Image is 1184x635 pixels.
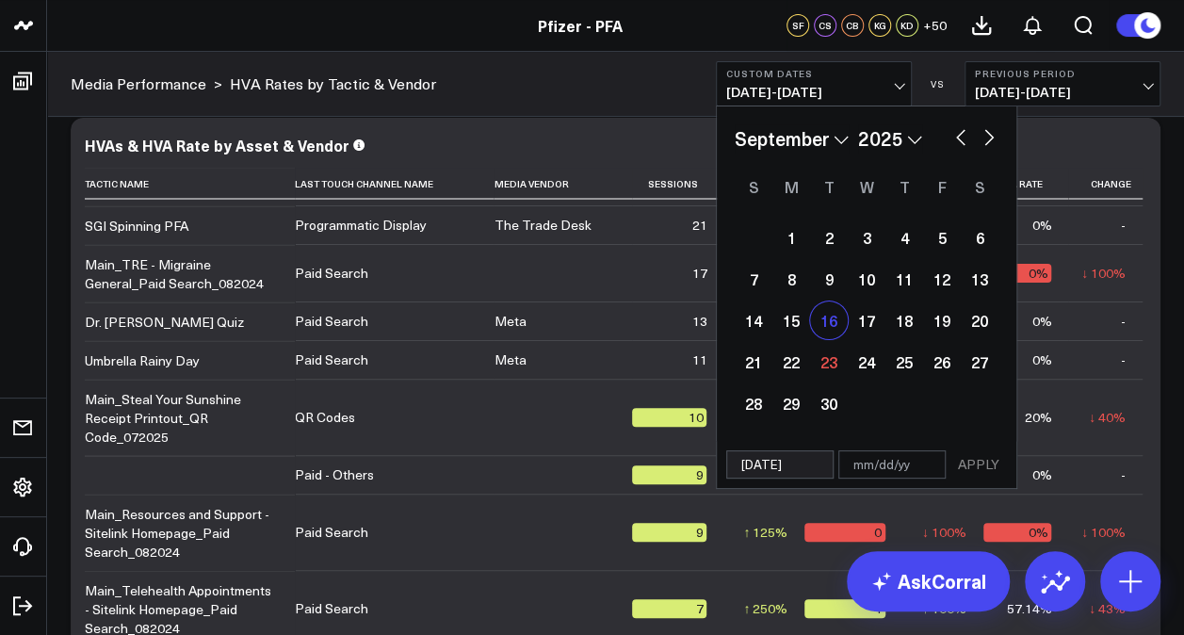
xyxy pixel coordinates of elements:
div: 0% [1031,465,1051,484]
a: Media Performance [71,73,206,94]
div: 17 [691,264,706,283]
div: Monday [772,171,810,202]
div: Thursday [885,171,923,202]
div: Paid Search [295,523,368,542]
span: [DATE] - [DATE] [975,85,1150,100]
div: Dr. [PERSON_NAME] Quiz [85,312,244,331]
div: KD [896,14,918,37]
div: - [1121,350,1126,369]
th: Change [1068,168,1143,199]
div: 11 [691,350,706,369]
div: Tuesday [810,171,848,202]
div: CS [814,14,836,37]
div: Sunday [735,171,772,202]
div: VS [921,78,955,90]
button: APPLY [950,450,1007,479]
a: Pfizer - PFA [538,15,623,36]
div: 21 [691,216,706,235]
div: Wednesday [848,171,885,202]
th: Last Touch Channel Name [295,168,494,199]
div: 0% [1031,350,1051,369]
div: Paid - Others [295,465,374,484]
div: The Trade Desk [494,216,591,235]
div: 7 [632,599,707,618]
button: Custom Dates[DATE]-[DATE] [716,61,912,106]
div: KG [868,14,891,37]
div: ↓ 100% [1081,523,1126,542]
div: - [1121,312,1126,331]
div: 0% [1031,216,1051,235]
div: 4 [804,599,885,618]
div: Main_Steal Your Sunshine Receipt Printout_QR Code_072025 [85,389,278,446]
div: SF [787,14,809,37]
div: HVAs & HVA Rate by Asset & Vendor [85,135,349,155]
div: - [1121,216,1126,235]
div: CB [841,14,864,37]
a: AskCorral [847,551,1010,611]
div: SGI Spinning PFA [85,216,188,235]
b: Custom Dates [726,68,901,79]
div: 9 [632,465,707,484]
button: +50 [923,14,947,37]
input: mm/dd/yy [726,450,834,479]
div: ↑ 250% [743,599,787,618]
th: Sessions [632,168,724,199]
div: 0 [804,523,885,542]
div: 0% [1031,312,1051,331]
a: HVA Rates by Tactic & Vendor [230,73,436,94]
th: Hva Rate [983,168,1069,199]
div: > [71,73,222,94]
div: - [1121,465,1126,484]
div: 0% [983,523,1052,542]
div: Paid Search [295,350,368,369]
div: 9 [632,523,707,542]
div: Friday [923,171,961,202]
div: 0% [983,264,1052,283]
div: Programmatic Display [295,216,427,235]
th: Tactic Name [85,168,295,199]
div: ↓ 100% [922,523,966,542]
span: + 50 [923,19,947,32]
b: Previous Period [975,68,1150,79]
div: QR Codes [295,408,355,427]
input: mm/dd/yy [838,450,946,479]
div: Main_TRE - Migraine General_Paid Search_082024 [85,254,278,292]
div: ↓ 40% [1089,408,1126,427]
button: Previous Period[DATE]-[DATE] [965,61,1160,106]
div: ↑ 125% [743,523,787,542]
div: Meta [494,312,526,331]
div: 10 [632,408,707,427]
div: Paid Search [295,312,368,331]
div: 20% [1024,408,1051,427]
div: Main_Resources and Support - Sitelink Homepage_Paid Search_082024 [85,504,278,561]
div: 13 [691,312,706,331]
th: Media Vendor [494,168,631,199]
div: Saturday [961,171,998,202]
div: Paid Search [295,599,368,618]
div: ↓ 100% [1081,264,1126,283]
div: Meta [494,350,526,369]
span: [DATE] - [DATE] [726,85,901,100]
div: Umbrella Rainy Day [85,350,200,369]
div: Paid Search [295,264,368,283]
